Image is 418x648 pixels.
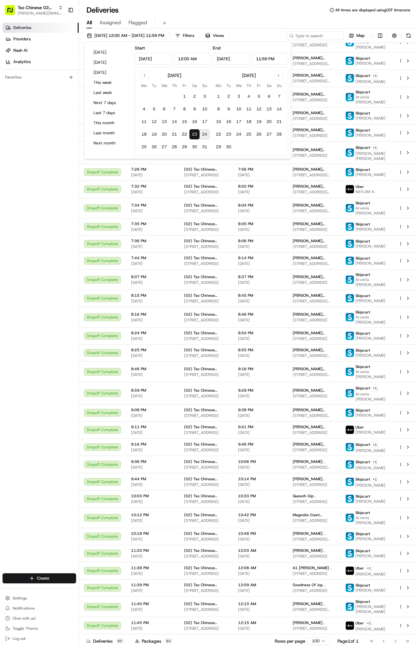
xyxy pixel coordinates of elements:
[18,4,56,11] button: Tso Chinese 02 Arbor
[213,53,249,64] input: Date
[371,72,379,79] button: +1
[6,60,18,72] img: 1736555255976-a54dd68f-1ca7-489b-9aae-adbdc363a1c4
[189,142,200,152] button: 30
[346,257,354,265] img: profile_skipcart_partner.png
[200,91,210,102] button: 3
[169,104,179,114] button: 7
[53,142,58,147] div: 💻
[238,244,283,249] span: [DATE]
[200,129,210,139] button: 24
[274,117,284,127] button: 21
[355,151,388,161] span: [PERSON_NAME] [PERSON_NAME]
[404,31,413,40] button: Refresh
[189,104,200,114] button: 9
[60,141,101,147] span: API Documentation
[149,117,159,127] button: 12
[3,34,79,44] a: Providers
[149,129,159,139] button: 19
[274,91,284,102] button: 7
[179,104,189,114] button: 8
[139,82,149,89] th: Monday
[238,172,283,178] span: [DATE]
[355,239,370,244] span: Skipcart
[355,184,364,189] span: Uber
[3,72,76,82] div: Favorites
[91,48,128,57] button: [DATE]
[91,58,128,67] button: [DATE]
[13,141,48,147] span: Knowledge Base
[293,190,335,195] span: [STREET_ADDRESS][PERSON_NAME]
[346,204,354,212] img: profile_skipcart_partner.png
[184,184,228,189] span: (02) Tso Chinese Takeout & Delivery [GEOGRAPHIC_DATA]
[189,82,200,89] th: Saturday
[131,280,174,285] span: [DATE]
[346,74,354,82] img: profile_skipcart_partner.png
[238,238,283,243] span: 8:06 PM
[355,256,370,261] span: Skipcart
[293,97,335,102] span: [STREET_ADDRESS]
[51,138,104,150] a: 💻API Documentation
[184,221,228,226] span: (02) Tso Chinese Takeout & Delivery [GEOGRAPHIC_DATA]
[234,82,244,89] th: Wednesday
[159,104,169,114] button: 6
[274,71,283,80] button: Go to next month
[98,81,115,88] button: See all
[346,443,354,451] img: profile_skipcart_partner.png
[238,203,283,208] span: 8:04 PM
[355,95,388,105] span: Arvenis [PERSON_NAME]
[238,280,283,285] span: [DATE]
[355,79,385,84] span: [PERSON_NAME]
[213,33,224,38] span: Views
[91,68,128,77] button: [DATE]
[139,104,149,114] button: 4
[179,142,189,152] button: 29
[63,156,76,161] span: Pylon
[3,23,79,33] a: Deliveries
[346,532,354,540] img: profile_skipcart_partner.png
[159,117,169,127] button: 13
[346,368,354,376] img: profile_skipcart_partner.png
[184,280,228,285] span: [STREET_ADDRESS]
[238,167,283,172] span: 7:56 PM
[131,293,174,298] span: 8:15 PM
[169,82,179,89] th: Thursday
[264,104,274,114] button: 13
[355,189,375,194] span: NAYLAM A.
[13,115,18,120] img: 1736555255976-a54dd68f-1ca7-489b-9aae-adbdc363a1c4
[94,33,164,38] span: [DATE] 12:00 AM - [DATE] 11:59 PM
[234,117,244,127] button: 17
[179,91,189,102] button: 1
[131,221,174,226] span: 7:35 PM
[346,514,354,522] img: profile_skipcart_partner.png
[6,109,16,121] img: Wisdom Oko
[131,190,174,195] span: [DATE]
[69,115,71,120] span: •
[20,98,83,103] span: [PERSON_NAME] (Store Manager)
[88,98,101,103] span: [DATE]
[346,112,354,120] img: profile_skipcart_partner.png
[293,167,335,172] span: [PERSON_NAME] [PERSON_NAME]
[131,244,174,249] span: [DATE]
[131,227,174,232] span: [DATE]
[139,117,149,127] button: 11
[131,208,174,213] span: [DATE]
[6,92,16,102] img: Antonia (Store Manager)
[244,117,254,127] button: 18
[13,616,36,621] span: Chat with us!
[346,426,354,434] img: uber-new-logo.jpeg
[293,203,335,208] span: [PERSON_NAME] [PERSON_NAME]
[346,57,354,65] img: profile_skipcart_partner.png
[4,138,51,150] a: 📗Knowledge Base
[371,441,379,448] button: +1
[139,129,149,139] button: 18
[355,128,370,133] span: Skipcart
[3,604,76,613] button: Notifications
[18,11,63,16] button: [PERSON_NAME][EMAIL_ADDRESS][DOMAIN_NAME]
[184,261,228,266] span: [STREET_ADDRESS]
[293,274,335,279] span: [PERSON_NAME] [PERSON_NAME]
[45,156,76,161] a: Powered byPylon
[254,91,264,102] button: 5
[335,8,410,13] span: All times are displayed using CDT timezone
[346,495,354,503] img: profile_skipcart_partner.png
[238,261,283,266] span: [DATE]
